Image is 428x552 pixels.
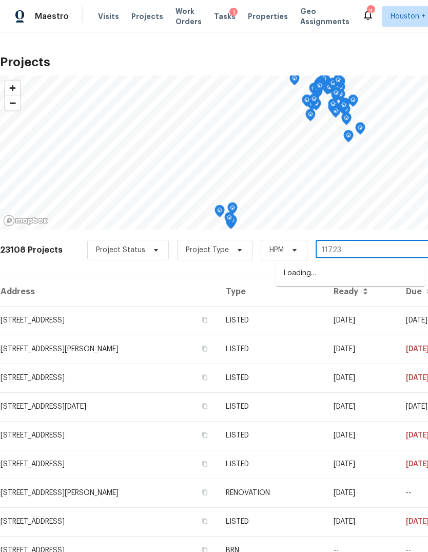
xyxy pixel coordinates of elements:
[131,11,163,22] span: Projects
[5,96,20,110] span: Zoom out
[186,245,229,255] span: Project Type
[325,392,398,421] td: [DATE]
[331,87,341,103] div: Map marker
[200,315,209,325] button: Copy Address
[218,364,325,392] td: LISTED
[309,83,319,99] div: Map marker
[214,13,236,20] span: Tasks
[325,421,398,450] td: [DATE]
[325,306,398,335] td: [DATE]
[3,215,48,226] a: Mapbox homepage
[367,6,374,16] div: 3
[325,479,398,507] td: [DATE]
[227,202,238,218] div: Map marker
[218,277,325,306] th: Type
[339,100,349,116] div: Map marker
[305,109,316,125] div: Map marker
[215,205,225,221] div: Map marker
[218,392,325,421] td: LISTED
[315,80,325,96] div: Map marker
[218,421,325,450] td: LISTED
[343,130,354,146] div: Map marker
[333,74,343,90] div: Map marker
[218,507,325,536] td: LISTED
[309,93,319,109] div: Map marker
[35,11,69,22] span: Maestro
[325,277,398,306] th: Ready
[218,335,325,364] td: LISTED
[200,402,209,411] button: Copy Address
[218,479,325,507] td: RENOVATION
[325,335,398,364] td: [DATE]
[325,364,398,392] td: [DATE]
[269,245,284,255] span: HPM
[218,306,325,335] td: LISTED
[98,11,119,22] span: Visits
[302,94,312,110] div: Map marker
[315,77,325,92] div: Map marker
[200,459,209,468] button: Copy Address
[5,96,20,110] button: Zoom out
[313,82,323,98] div: Map marker
[314,79,324,94] div: Map marker
[348,94,358,110] div: Map marker
[248,11,288,22] span: Properties
[96,245,145,255] span: Project Status
[328,78,338,93] div: Map marker
[341,112,352,128] div: Map marker
[224,212,235,228] div: Map marker
[355,122,365,138] div: Map marker
[5,81,20,96] button: Zoom in
[200,373,209,382] button: Copy Address
[218,450,325,479] td: LISTED
[229,8,238,18] div: 1
[200,430,209,440] button: Copy Address
[200,344,209,353] button: Copy Address
[300,6,349,27] span: Geo Assignments
[176,6,202,27] span: Work Orders
[276,261,425,286] div: Loading…
[328,99,338,115] div: Map marker
[200,488,209,497] button: Copy Address
[289,73,300,89] div: Map marker
[200,517,209,526] button: Copy Address
[325,507,398,536] td: [DATE]
[325,450,398,479] td: [DATE]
